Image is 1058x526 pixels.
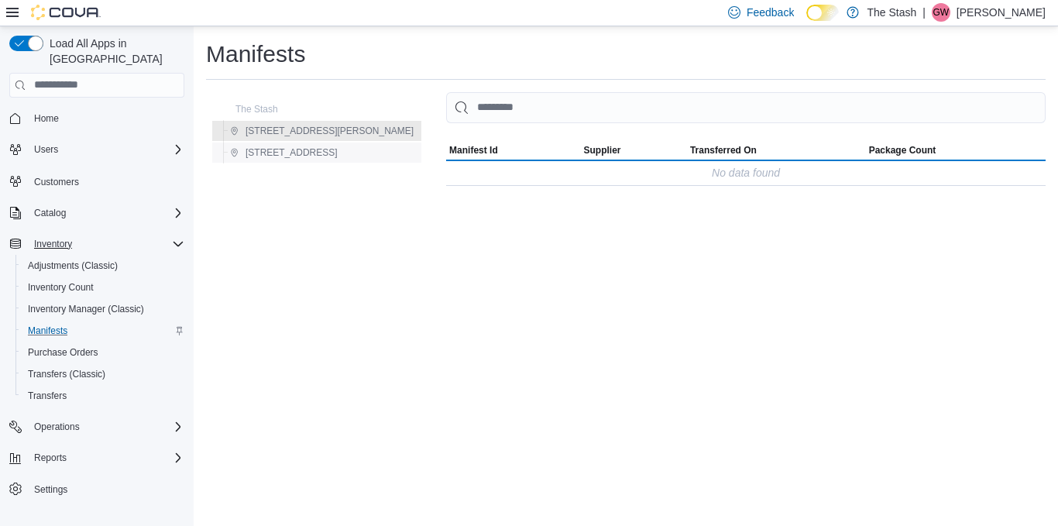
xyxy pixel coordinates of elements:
a: Transfers (Classic) [22,365,112,383]
span: Settings [34,483,67,496]
button: Transfers [15,385,191,407]
span: Catalog [34,207,66,219]
span: Home [28,108,184,128]
span: Reports [28,449,184,467]
span: Inventory Manager (Classic) [28,303,144,315]
button: Catalog [3,202,191,224]
button: Catalog [28,204,72,222]
span: Transfers (Classic) [28,368,105,380]
button: Settings [3,478,191,500]
span: Operations [28,418,184,436]
span: Catalog [28,204,184,222]
button: Inventory [28,235,78,253]
span: Transfers [28,390,67,402]
span: Inventory [28,235,184,253]
span: Purchase Orders [22,343,184,362]
span: Reports [34,452,67,464]
span: Manifests [28,325,67,337]
a: Manifests [22,321,74,340]
span: Customers [34,176,79,188]
span: Customers [28,171,184,191]
button: Reports [3,447,191,469]
span: Operations [34,421,80,433]
div: No data found [712,163,780,182]
span: Manifests [22,321,184,340]
img: Cova [31,5,101,20]
span: Settings [28,480,184,499]
button: Inventory Manager (Classic) [15,298,191,320]
input: Dark Mode [806,5,839,21]
a: Inventory Count [22,278,100,297]
button: Reports [28,449,73,467]
a: Customers [28,173,85,191]
a: Settings [28,480,74,499]
button: [STREET_ADDRESS] [224,143,344,162]
a: Inventory Manager (Classic) [22,300,150,318]
span: Home [34,112,59,125]
a: Purchase Orders [22,343,105,362]
span: Adjustments (Classic) [22,256,184,275]
p: [PERSON_NAME] [957,3,1046,22]
button: Inventory [3,233,191,255]
div: Gary Whatley [932,3,950,22]
span: Feedback [747,5,794,20]
span: Users [28,140,184,159]
span: GW [933,3,950,22]
span: Transfers [22,387,184,405]
h1: Manifests [206,39,305,70]
p: | [922,3,926,22]
button: The Stash [214,100,284,119]
span: Inventory Manager (Classic) [22,300,184,318]
span: Load All Apps in [GEOGRAPHIC_DATA] [43,36,184,67]
span: The Stash [235,103,278,115]
span: Purchase Orders [28,346,98,359]
button: Purchase Orders [15,342,191,363]
span: Transferred On [690,144,757,156]
button: Transfers (Classic) [15,363,191,385]
span: Package Count [869,144,936,156]
button: Users [28,140,64,159]
span: Inventory [34,238,72,250]
span: Users [34,143,58,156]
span: Supplier [584,144,621,156]
button: Customers [3,170,191,192]
button: Operations [28,418,86,436]
button: Operations [3,416,191,438]
button: Users [3,139,191,160]
button: Inventory Count [15,277,191,298]
button: [STREET_ADDRESS][PERSON_NAME] [224,122,420,140]
span: Inventory Count [28,281,94,294]
span: Transfers (Classic) [22,365,184,383]
span: Adjustments (Classic) [28,260,118,272]
p: The Stash [867,3,916,22]
span: Manifest Id [449,144,498,156]
a: Home [28,109,65,128]
a: Transfers [22,387,73,405]
a: Adjustments (Classic) [22,256,124,275]
span: Dark Mode [806,21,807,22]
button: Adjustments (Classic) [15,255,191,277]
input: This is a search bar. As you type, the results lower in the page will automatically filter. [446,92,1046,123]
button: Home [3,107,191,129]
span: [STREET_ADDRESS] [246,146,338,159]
span: [STREET_ADDRESS][PERSON_NAME] [246,125,414,137]
button: Manifests [15,320,191,342]
span: Inventory Count [22,278,184,297]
